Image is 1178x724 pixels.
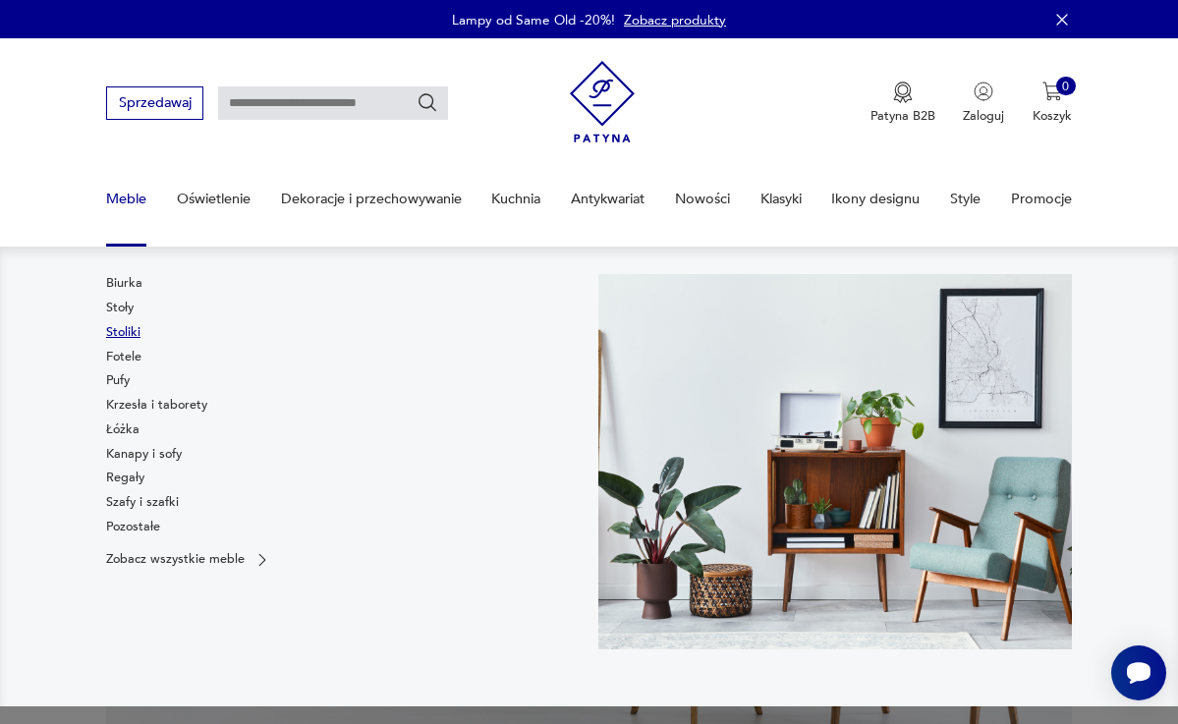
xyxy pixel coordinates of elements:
a: Kuchnia [491,165,540,233]
button: Zaloguj [963,82,1004,125]
a: Ikona medaluPatyna B2B [870,82,935,125]
a: Krzesła i taborety [106,396,207,414]
a: Antykwariat [571,165,645,233]
p: Lampy od Same Old -20%! [452,11,615,29]
img: Patyna - sklep z meblami i dekoracjami vintage [570,54,636,149]
a: Ikony designu [831,165,920,233]
img: Ikona koszyka [1042,82,1062,101]
a: Kanapy i sofy [106,445,182,463]
a: Regały [106,469,144,486]
a: Pufy [106,371,130,389]
a: Promocje [1011,165,1072,233]
iframe: Smartsupp widget button [1111,645,1166,700]
a: Klasyki [760,165,802,233]
button: 0Koszyk [1033,82,1072,125]
button: Patyna B2B [870,82,935,125]
a: Szafy i szafki [106,493,179,511]
a: Zobacz wszystkie meble [106,551,271,569]
button: Sprzedawaj [106,86,203,119]
img: 969d9116629659dbb0bd4e745da535dc.jpg [598,274,1073,649]
a: Łóżka [106,420,140,438]
a: Fotele [106,348,141,365]
button: Szukaj [417,92,438,114]
a: Stoły [106,299,134,316]
a: Pozostałe [106,518,160,535]
a: Dekoracje i przechowywanie [281,165,462,233]
a: Style [950,165,981,233]
a: Biurka [106,274,142,292]
a: Meble [106,165,146,233]
p: Zobacz wszystkie meble [106,554,245,566]
img: Ikona medalu [893,82,913,103]
a: Nowości [675,165,730,233]
p: Koszyk [1033,107,1072,125]
a: Stoliki [106,323,140,341]
div: 0 [1056,77,1076,96]
a: Oświetlenie [177,165,251,233]
p: Zaloguj [963,107,1004,125]
a: Zobacz produkty [624,11,726,29]
p: Patyna B2B [870,107,935,125]
a: Sprzedawaj [106,98,203,110]
img: Ikonka użytkownika [974,82,993,101]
